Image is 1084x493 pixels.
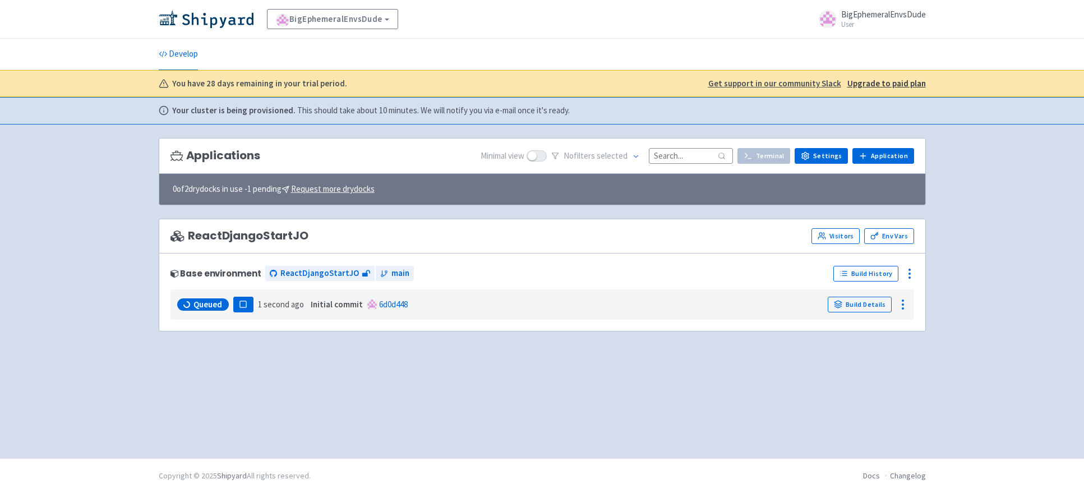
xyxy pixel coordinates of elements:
[379,299,408,310] a: 6d0d448
[376,266,414,281] a: main
[159,39,198,70] a: Develop
[852,148,914,164] a: Application
[811,228,860,244] a: Visitors
[170,269,261,278] div: Base environment
[267,9,398,29] a: BigEphemeralEnvsDude
[170,229,308,242] span: ReactDjangoStartJO
[841,9,926,20] span: BigEphemeralEnvsDude
[737,148,790,164] a: Terminal
[833,266,898,282] a: Build History
[597,150,628,161] span: selected
[828,297,892,312] a: Build Details
[217,471,247,481] a: Shipyard
[258,299,304,310] time: 1 second ago
[649,148,733,163] input: Search...
[841,21,926,28] small: User
[564,150,628,163] span: No filter s
[159,10,253,28] img: Shipyard logo
[812,10,926,28] a: BigEphemeralEnvsDude User
[795,148,848,164] a: Settings
[391,267,409,280] span: main
[863,471,880,481] a: Docs
[170,149,260,162] h3: Applications
[265,266,375,281] a: ReactDjangoStartJO
[481,150,524,163] span: Minimal view
[280,267,359,280] span: ReactDjangoStartJO
[172,104,296,117] b: Your cluster is being provisioned.
[847,78,926,89] u: Upgrade to paid plan
[291,183,375,194] u: Request more drydocks
[864,228,914,244] a: Env Vars
[159,470,311,482] div: Copyright © 2025 All rights reserved.
[890,471,926,481] a: Changelog
[708,77,841,90] a: Get support in our community Slack
[708,78,841,89] u: Get support in our community Slack
[173,183,375,196] span: 0 of 2 drydocks in use - 1 pending
[193,299,222,310] span: Queued
[297,104,570,117] span: This should take about 10 minutes. We will notify you via e-mail once it's ready.
[233,297,253,312] button: Pause
[311,299,363,310] strong: Initial commit
[172,77,347,90] b: You have 28 days remaining in your trial period.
